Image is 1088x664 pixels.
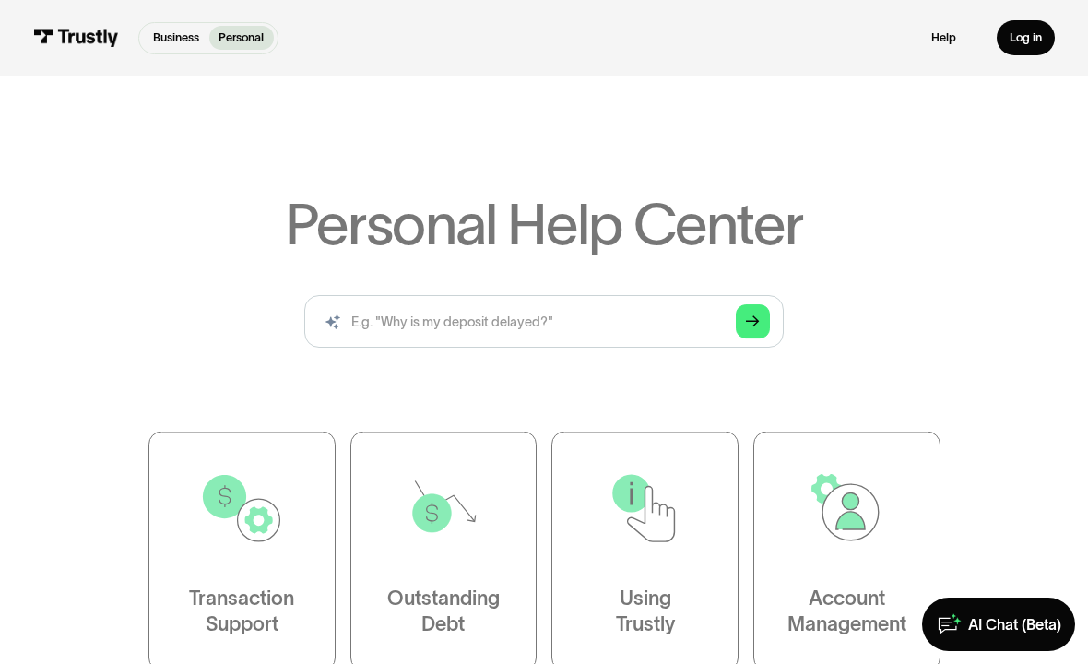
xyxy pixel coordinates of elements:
a: AI Chat (Beta) [922,598,1074,650]
input: search [304,295,784,348]
div: Using Trustly [615,585,674,637]
a: Help [931,30,956,45]
a: Log in [997,20,1056,55]
div: AI Chat (Beta) [968,615,1061,634]
a: Personal [209,26,274,50]
div: Account Management [786,585,905,637]
img: Trustly Logo [33,29,119,47]
div: Outstanding Debt [387,585,500,637]
p: Business [153,30,199,47]
a: Business [143,26,208,50]
form: Search [304,295,784,348]
div: Transaction Support [189,585,294,637]
p: Personal [219,30,264,47]
h1: Personal Help Center [285,196,803,254]
div: Log in [1010,30,1042,45]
